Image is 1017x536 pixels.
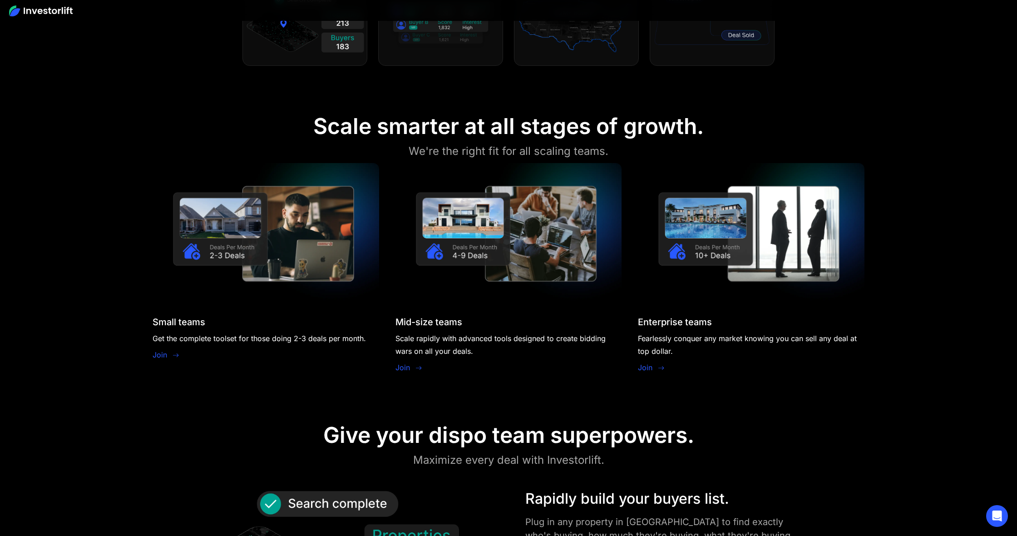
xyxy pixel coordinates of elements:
[395,332,622,357] div: Scale rapidly with advanced tools designed to create bidding wars on all your deals.
[153,349,167,360] a: Join
[413,452,604,468] div: Maximize every deal with Investorlift.
[395,317,462,328] div: Mid-size teams
[153,317,205,328] div: Small teams
[323,422,694,448] div: Give your dispo team superpowers.
[638,362,652,373] a: Join
[313,113,704,139] div: Scale smarter at all stages of growth.
[638,332,864,357] div: Fearlessly conquer any market knowing you can sell any deal at top dollar.
[986,505,1008,527] div: Open Intercom Messenger
[153,332,366,345] div: Get the complete toolset for those doing 2-3 deals per month.
[638,317,712,328] div: Enterprise teams
[395,362,410,373] a: Join
[525,488,806,510] div: Rapidly build your buyers list.
[409,143,608,159] div: We're the right fit for all scaling teams.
